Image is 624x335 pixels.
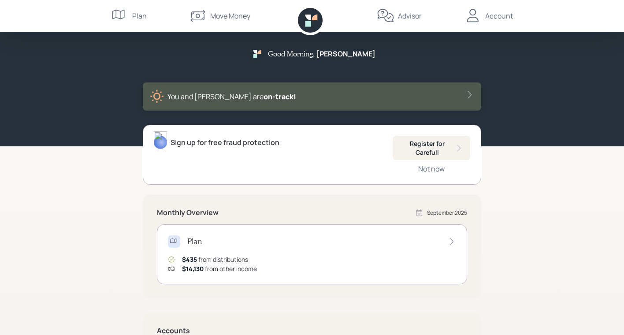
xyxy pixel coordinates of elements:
div: Sign up for free fraud protection [171,137,279,148]
h5: Monthly Overview [157,208,219,217]
div: from other income [182,264,257,273]
h5: Accounts [157,327,467,335]
img: treva-nostdahl-headshot.png [154,131,167,149]
div: September 2025 [427,209,467,217]
div: Account [485,11,513,21]
h5: Good Morning , [268,49,315,58]
div: Plan [132,11,147,21]
div: Register for Carefull [400,139,463,156]
span: $14,130 [182,264,204,273]
div: You and [PERSON_NAME] are [167,91,296,102]
span: $435 [182,255,197,264]
h5: [PERSON_NAME] [316,50,375,58]
div: from distributions [182,255,248,264]
button: Register for Carefull [393,136,470,160]
img: sunny-XHVQM73Q.digested.png [150,89,164,104]
div: Not now [418,164,445,174]
div: Advisor [398,11,422,21]
h4: Plan [187,237,202,246]
span: on‑track! [264,92,296,101]
div: Move Money [210,11,250,21]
